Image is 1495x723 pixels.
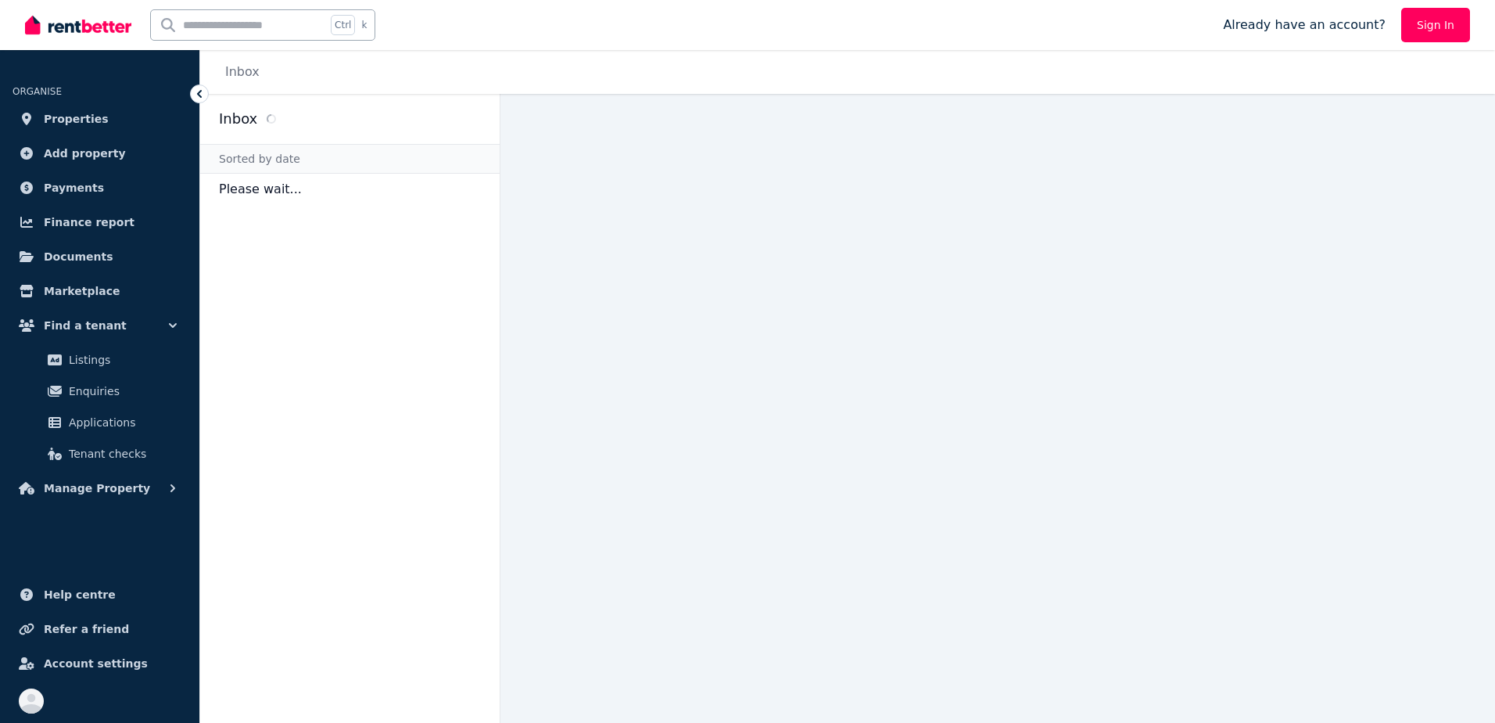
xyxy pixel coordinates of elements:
[44,247,113,266] span: Documents
[19,407,181,438] a: Applications
[19,376,181,407] a: Enquiries
[69,351,174,369] span: Listings
[219,108,257,130] h2: Inbox
[19,344,181,376] a: Listings
[44,178,104,197] span: Payments
[13,138,187,169] a: Add property
[44,479,150,498] span: Manage Property
[13,310,187,341] button: Find a tenant
[13,275,187,307] a: Marketplace
[225,64,260,79] a: Inbox
[1223,16,1386,34] span: Already have an account?
[361,19,367,31] span: k
[200,174,500,205] p: Please wait...
[44,110,109,128] span: Properties
[44,585,116,604] span: Help centre
[44,144,126,163] span: Add property
[331,15,355,35] span: Ctrl
[44,282,120,300] span: Marketplace
[13,648,187,679] a: Account settings
[19,438,181,469] a: Tenant checks
[44,316,127,335] span: Find a tenant
[44,654,148,673] span: Account settings
[13,86,62,97] span: ORGANISE
[25,13,131,37] img: RentBetter
[69,444,174,463] span: Tenant checks
[13,473,187,504] button: Manage Property
[13,579,187,610] a: Help centre
[13,207,187,238] a: Finance report
[13,613,187,645] a: Refer a friend
[69,382,174,401] span: Enquiries
[13,241,187,272] a: Documents
[13,172,187,203] a: Payments
[69,413,174,432] span: Applications
[13,103,187,135] a: Properties
[200,144,500,174] div: Sorted by date
[44,620,129,638] span: Refer a friend
[44,213,134,232] span: Finance report
[1401,8,1470,42] a: Sign In
[200,50,278,94] nav: Breadcrumb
